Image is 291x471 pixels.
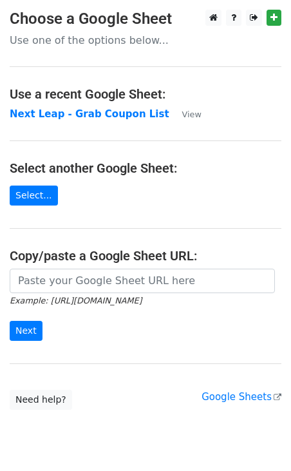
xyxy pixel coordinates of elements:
[202,391,281,403] a: Google Sheets
[10,248,281,264] h4: Copy/paste a Google Sheet URL:
[10,186,58,206] a: Select...
[10,86,281,102] h4: Use a recent Google Sheet:
[10,390,72,410] a: Need help?
[10,34,281,47] p: Use one of the options below...
[10,321,42,341] input: Next
[10,108,169,120] a: Next Leap - Grab Coupon List
[10,160,281,176] h4: Select another Google Sheet:
[10,269,275,293] input: Paste your Google Sheet URL here
[169,108,202,120] a: View
[182,110,202,119] small: View
[10,10,281,28] h3: Choose a Google Sheet
[10,296,142,305] small: Example: [URL][DOMAIN_NAME]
